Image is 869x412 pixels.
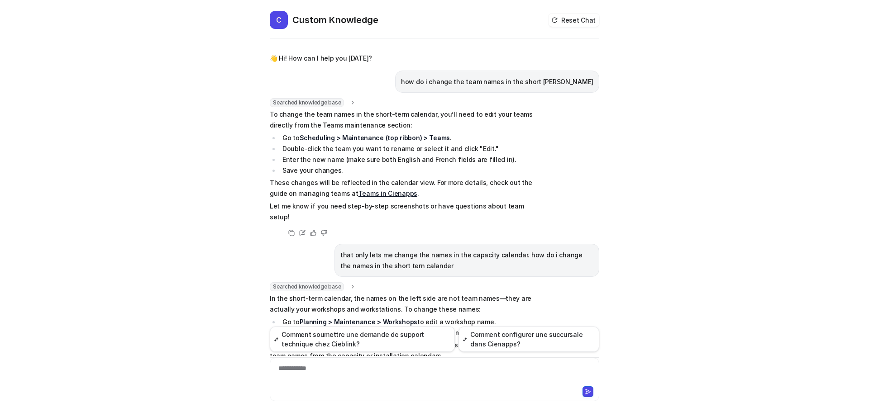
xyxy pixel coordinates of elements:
button: Comment soumettre une demande de support technique chez Cieblink? [270,327,455,352]
h2: Custom Knowledge [292,14,378,26]
span: Searched knowledge base [270,282,344,291]
strong: Scheduling > Maintenance (top ribbon) > Teams [300,134,450,142]
li: Go to to edit a workshop name. [280,317,535,327]
strong: Planning > Maintenance > Workshops [300,318,417,326]
li: Enter the new name (make sure both English and French fields are filled in). [280,154,535,165]
p: 👋 Hi! How can I help you [DATE]? [270,53,372,64]
button: Reset Chat [549,14,599,27]
p: These changes will be reflected in the calendar view. For more details, check out the guide on ma... [270,177,535,199]
li: Double-click the team you want to rename or select it and click "Edit." [280,143,535,154]
p: that only lets me change the names in the capacity calendar. how do i change the names in the sho... [340,250,593,271]
li: Save your changes. [280,165,535,176]
a: Teams in Cienapps [358,189,417,197]
p: how do i change the team names in the short [PERSON_NAME] [401,76,593,87]
span: Searched knowledge base [270,98,344,107]
p: To change the team names in the short-term calendar, you’ll need to edit your teams directly from... [270,109,535,131]
p: In the short-term calendar, the names on the left side are not team names—they are actually your ... [270,293,535,315]
p: Let me know if you need step-by-step screenshots or have questions about team setup! [270,201,535,223]
button: Comment configurer une succursale dans Cienapps? [458,327,599,352]
li: Go to . [280,133,535,143]
span: C [270,11,288,29]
